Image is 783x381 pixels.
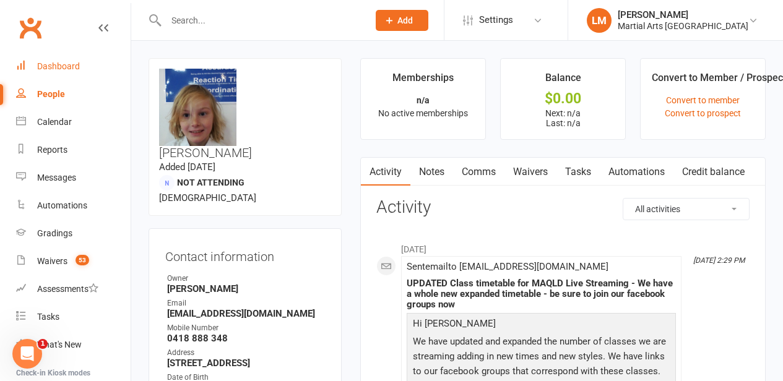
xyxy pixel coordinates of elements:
[37,228,72,238] div: Gradings
[666,95,740,105] a: Convert to member
[16,331,131,359] a: What's New
[673,158,753,186] a: Credit balance
[167,298,325,309] div: Email
[504,158,556,186] a: Waivers
[37,200,87,210] div: Automations
[392,70,454,92] div: Memberships
[600,158,673,186] a: Automations
[12,339,42,369] iframe: Intercom live chat
[16,303,131,331] a: Tasks
[16,275,131,303] a: Assessments
[618,20,748,32] div: Martial Arts [GEOGRAPHIC_DATA]
[177,178,244,187] span: Not Attending
[417,95,430,105] strong: n/a
[378,108,468,118] span: No active memberships
[159,69,236,172] img: image1526681307.png
[159,69,331,160] h3: [PERSON_NAME]
[556,158,600,186] a: Tasks
[167,283,325,294] strong: [PERSON_NAME]
[15,12,46,43] a: Clubworx
[159,161,215,173] time: Added [DATE]
[37,61,80,71] div: Dashboard
[376,198,750,217] h3: Activity
[512,92,614,105] div: $0.00
[407,261,608,272] span: Sent email to [EMAIL_ADDRESS][DOMAIN_NAME]
[37,145,67,155] div: Reports
[16,220,131,247] a: Gradings
[512,108,614,128] p: Next: n/a Last: n/a
[37,117,72,127] div: Calendar
[545,70,581,92] div: Balance
[376,236,750,256] li: [DATE]
[76,255,89,265] span: 53
[162,12,360,29] input: Search...
[376,10,428,31] button: Add
[159,192,256,203] span: [DEMOGRAPHIC_DATA]
[167,357,325,369] strong: [STREET_ADDRESS]
[397,15,413,25] span: Add
[37,89,65,99] div: People
[407,278,676,310] div: UPDATED Class timetable for MAQLD Live Streaming - We have a whole new expanded timetable - be su...
[479,6,513,34] span: Settings
[167,308,325,319] strong: [EMAIL_ADDRESS][DOMAIN_NAME]
[618,9,748,20] div: [PERSON_NAME]
[167,333,325,344] strong: 0418 888 348
[16,247,131,275] a: Waivers 53
[587,8,612,33] div: LM
[167,273,325,285] div: Owner
[37,284,98,294] div: Assessments
[16,192,131,220] a: Automations
[410,158,453,186] a: Notes
[165,245,325,263] h3: Contact information
[16,108,131,136] a: Calendar
[37,312,59,322] div: Tasks
[453,158,504,186] a: Comms
[37,256,67,266] div: Waivers
[37,173,76,182] div: Messages
[410,316,673,334] p: Hi [PERSON_NAME]
[16,136,131,164] a: Reports
[167,322,325,334] div: Mobile Number
[16,53,131,80] a: Dashboard
[665,108,741,118] a: Convert to prospect
[16,80,131,108] a: People
[16,164,131,192] a: Messages
[167,347,325,359] div: Address
[361,158,410,186] a: Activity
[37,340,82,349] div: What's New
[693,256,745,265] i: [DATE] 2:29 PM
[38,339,48,349] span: 1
